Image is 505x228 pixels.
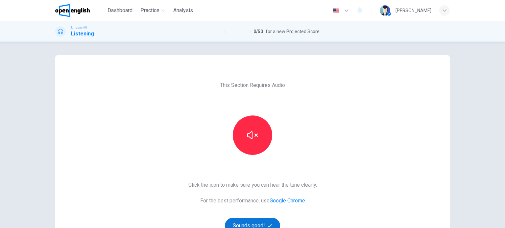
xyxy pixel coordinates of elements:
span: Analysis [173,7,193,14]
button: Dashboard [105,5,135,16]
a: OpenEnglish logo [55,4,105,17]
span: for a new Projected Score [266,28,320,35]
a: Google Chrome [270,197,305,204]
span: Linguaskill [71,25,87,30]
span: This Section Requires Audio [220,81,285,89]
img: Profile picture [380,5,390,16]
h1: Listening [71,30,94,38]
span: 0 / 50 [253,28,263,35]
img: en [332,8,340,13]
div: [PERSON_NAME] [396,7,431,14]
img: OpenEnglish logo [55,4,90,17]
span: For the best performance, use [188,197,317,205]
button: Analysis [171,5,196,16]
span: Dashboard [108,7,132,14]
span: Practice [140,7,159,14]
button: Practice [138,5,168,16]
span: Click the icon to make sure you can hear the tune clearly. [188,181,317,189]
